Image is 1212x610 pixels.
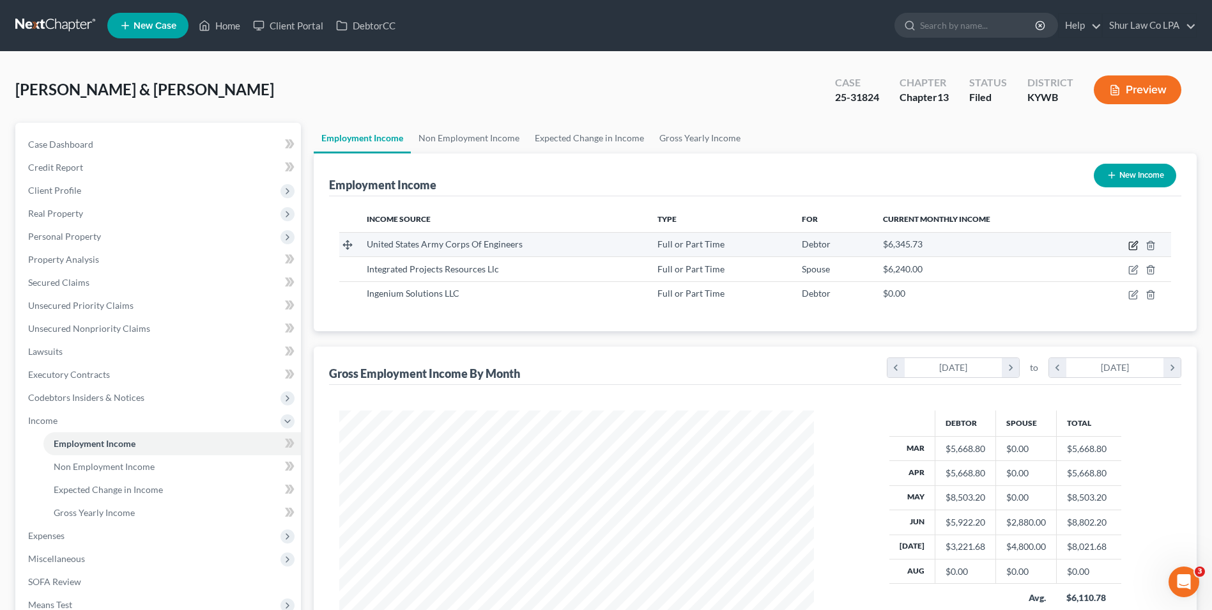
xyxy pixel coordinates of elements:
[905,358,1002,377] div: [DATE]
[28,208,83,219] span: Real Property
[1006,467,1046,480] div: $0.00
[1006,565,1046,578] div: $0.00
[314,123,411,153] a: Employment Income
[28,599,72,610] span: Means Test
[28,254,99,265] span: Property Analysis
[1006,516,1046,529] div: $2,880.00
[1169,567,1199,597] iframe: Intercom live chat
[28,162,83,173] span: Credit Report
[1103,14,1196,37] a: Shur Law Co LPA
[946,442,985,455] div: $5,668.80
[54,484,163,495] span: Expected Change in Income
[946,491,985,504] div: $8,503.20
[802,288,831,299] span: Debtor
[18,133,301,156] a: Case Dashboard
[887,358,905,377] i: chevron_left
[28,139,93,150] span: Case Dashboard
[1094,75,1181,104] button: Preview
[657,263,725,274] span: Full or Part Time
[1195,567,1205,577] span: 3
[1056,559,1121,584] td: $0.00
[28,300,134,311] span: Unsecured Priority Claims
[1056,510,1121,535] td: $8,802.20
[330,14,402,37] a: DebtorCC
[1066,591,1111,604] div: $6,110.78
[18,340,301,363] a: Lawsuits
[889,559,935,584] th: Aug
[802,239,831,249] span: Debtor
[367,214,431,224] span: Income Source
[54,438,135,449] span: Employment Income
[995,411,1056,436] th: Spouse
[28,576,81,587] span: SOFA Review
[28,323,150,334] span: Unsecured Nonpriority Claims
[367,239,523,249] span: United States Army Corps Of Engineers
[1002,358,1019,377] i: chevron_right
[1030,361,1038,374] span: to
[1006,491,1046,504] div: $0.00
[900,75,949,90] div: Chapter
[946,516,985,529] div: $5,922.20
[1027,75,1073,90] div: District
[18,156,301,179] a: Credit Report
[1027,90,1073,105] div: KYWB
[657,288,725,299] span: Full or Part Time
[367,288,459,299] span: Ingenium Solutions LLC
[889,485,935,510] th: May
[920,13,1037,37] input: Search by name...
[935,411,995,436] th: Debtor
[1056,411,1121,436] th: Total
[192,14,247,37] a: Home
[18,570,301,593] a: SOFA Review
[889,510,935,535] th: Jun
[883,263,923,274] span: $6,240.00
[835,75,879,90] div: Case
[411,123,527,153] a: Non Employment Income
[937,91,949,103] span: 13
[1056,485,1121,510] td: $8,503.20
[1006,540,1046,553] div: $4,800.00
[883,288,905,299] span: $0.00
[802,214,818,224] span: For
[28,185,81,196] span: Client Profile
[54,507,135,518] span: Gross Yearly Income
[946,565,985,578] div: $0.00
[1056,461,1121,485] td: $5,668.80
[527,123,652,153] a: Expected Change in Income
[652,123,748,153] a: Gross Yearly Income
[889,535,935,559] th: [DATE]
[18,271,301,294] a: Secured Claims
[28,277,89,288] span: Secured Claims
[883,239,923,249] span: $6,345.73
[28,346,63,357] span: Lawsuits
[18,317,301,340] a: Unsecured Nonpriority Claims
[1056,535,1121,559] td: $8,021.68
[43,478,301,501] a: Expected Change in Income
[1066,358,1164,377] div: [DATE]
[28,231,101,242] span: Personal Property
[18,363,301,386] a: Executory Contracts
[889,461,935,485] th: Apr
[946,467,985,480] div: $5,668.80
[54,461,155,472] span: Non Employment Income
[1006,591,1046,604] div: Avg.
[28,369,110,380] span: Executory Contracts
[15,80,274,98] span: [PERSON_NAME] & [PERSON_NAME]
[883,214,990,224] span: Current Monthly Income
[900,90,949,105] div: Chapter
[247,14,330,37] a: Client Portal
[889,436,935,460] th: Mar
[969,90,1007,105] div: Filed
[18,248,301,271] a: Property Analysis
[1094,164,1176,187] button: New Income
[802,263,830,274] span: Spouse
[28,553,85,564] span: Miscellaneous
[969,75,1007,90] div: Status
[835,90,879,105] div: 25-31824
[28,415,58,426] span: Income
[1059,14,1101,37] a: Help
[329,177,436,192] div: Employment Income
[657,239,725,249] span: Full or Part Time
[134,21,176,31] span: New Case
[43,501,301,524] a: Gross Yearly Income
